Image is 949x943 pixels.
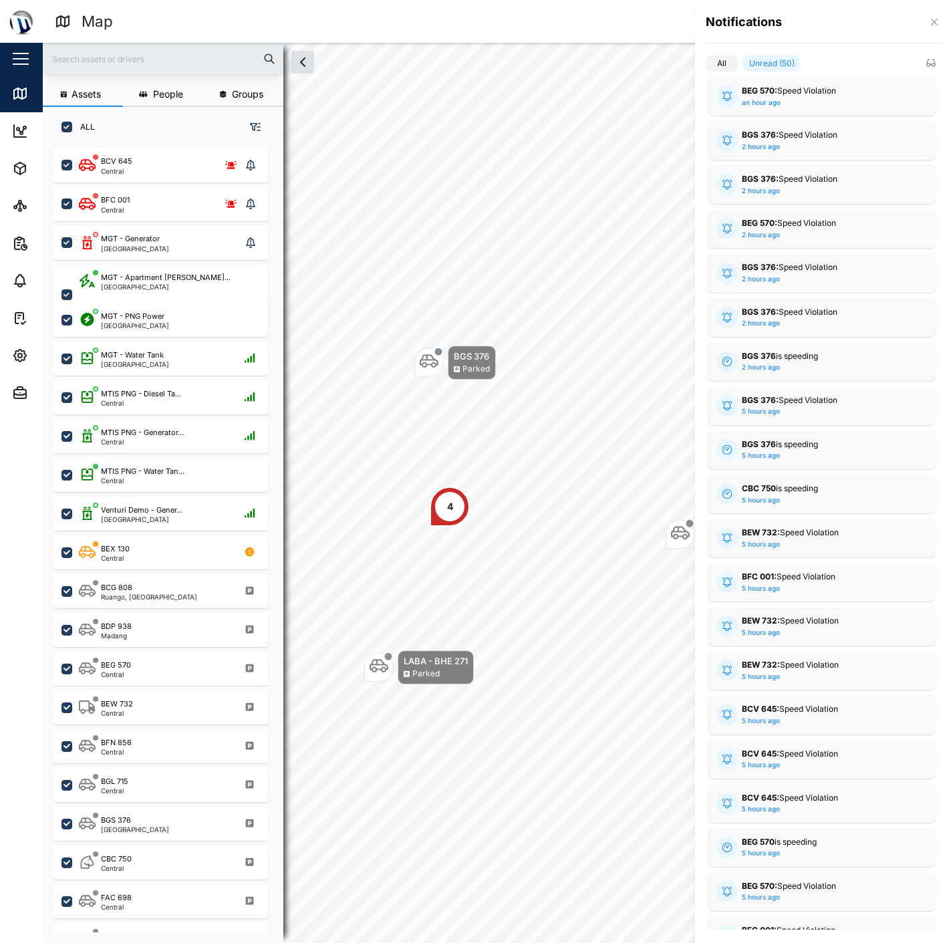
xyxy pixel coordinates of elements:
[742,262,779,272] strong: BGS 376:
[742,748,902,761] div: Speed Violation
[742,527,780,537] strong: BEW 732:
[743,55,800,72] label: Unread (50)
[742,628,780,638] div: 5 hours ago
[742,792,902,805] div: Speed Violation
[742,85,902,98] div: Speed Violation
[742,716,780,726] div: 5 hours ago
[742,142,780,152] div: 2 hours ago
[742,450,780,461] div: 5 hours ago
[742,672,780,682] div: 5 hours ago
[742,836,902,849] div: is speeding
[742,616,780,626] strong: BEW 732:
[742,395,779,405] strong: BGS 376:
[742,880,902,893] div: Speed Violation
[742,749,779,759] strong: BCV 645:
[742,129,902,142] div: Speed Violation
[742,406,780,417] div: 5 hours ago
[742,186,780,196] div: 2 hours ago
[742,527,902,539] div: Speed Violation
[742,571,777,581] strong: BFC 001:
[742,438,902,451] div: is speeding
[742,837,775,847] strong: BEG 570
[742,86,777,96] strong: BEG 570:
[742,924,902,937] div: Speed Violation
[742,925,777,935] strong: BFC 001:
[742,174,779,184] strong: BGS 376:
[742,892,780,903] div: 5 hours ago
[742,351,776,361] strong: BGS 376
[742,881,777,891] strong: BEG 570:
[742,483,776,493] strong: CBC 750
[742,306,902,319] div: Speed Violation
[742,130,779,140] strong: BGS 376:
[742,230,780,241] div: 2 hours ago
[742,583,780,594] div: 5 hours ago
[742,848,780,859] div: 5 hours ago
[742,660,780,670] strong: BEW 732:
[742,571,902,583] div: Speed Violation
[742,318,780,329] div: 2 hours ago
[742,307,779,317] strong: BGS 376:
[742,439,776,449] strong: BGS 376
[742,362,780,373] div: 2 hours ago
[742,217,902,230] div: Speed Violation
[706,13,782,31] h4: Notifications
[742,173,902,186] div: Speed Violation
[742,218,777,228] strong: BEG 570:
[742,704,779,714] strong: BCV 645:
[742,703,902,716] div: Speed Violation
[742,261,902,274] div: Speed Violation
[742,615,902,628] div: Speed Violation
[742,98,781,108] div: an hour ago
[742,804,780,815] div: 5 hours ago
[742,350,902,363] div: is speeding
[706,55,738,72] label: All
[742,483,902,495] div: is speeding
[742,659,902,672] div: Speed Violation
[742,793,779,803] strong: BCV 645:
[742,539,780,550] div: 5 hours ago
[742,495,780,506] div: 5 hours ago
[742,274,780,285] div: 2 hours ago
[742,760,780,771] div: 5 hours ago
[742,394,902,407] div: Speed Violation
